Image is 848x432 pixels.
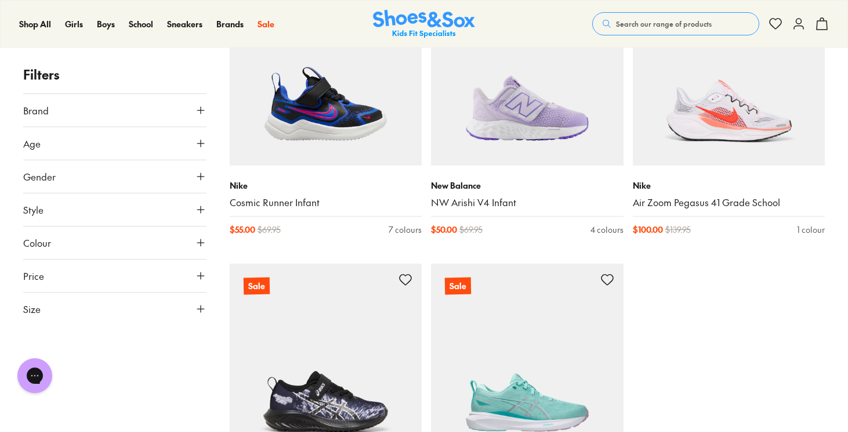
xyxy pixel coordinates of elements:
a: Boys [97,18,115,30]
span: $ 69.95 [258,224,281,236]
a: Shop All [19,18,51,30]
span: Brand [23,103,49,117]
span: $ 50.00 [431,224,457,236]
span: Price [23,269,44,283]
span: Style [23,203,44,217]
div: 4 colours [590,224,624,236]
button: Age [23,127,206,160]
a: Shoes & Sox [373,10,475,38]
span: $ 69.95 [459,224,483,236]
button: Colour [23,226,206,259]
button: Search our range of products [592,12,759,35]
a: Brands [216,18,244,30]
span: $ 139.95 [665,224,691,236]
button: Size [23,293,206,325]
a: NW Arishi V4 Infant [431,196,624,209]
span: Gender [23,170,56,183]
button: Style [23,193,206,226]
a: Cosmic Runner Infant [230,196,422,209]
iframe: Gorgias live chat messenger [12,354,58,397]
a: School [129,18,153,30]
p: Filters [23,65,206,84]
p: Nike [230,179,422,192]
img: SNS_Logo_Responsive.svg [373,10,475,38]
span: Search our range of products [616,19,712,29]
p: Sale [243,278,269,295]
button: Gender [23,160,206,193]
span: $ 100.00 [633,224,663,236]
p: New Balance [431,179,624,192]
button: Brand [23,94,206,127]
div: 1 colour [797,224,825,236]
a: Girls [65,18,83,30]
span: $ 55.00 [230,224,255,236]
a: Sneakers [167,18,202,30]
span: Age [23,136,41,150]
p: Nike [633,179,825,192]
button: Price [23,260,206,292]
div: 7 colours [389,224,422,236]
a: Air Zoom Pegasus 41 Grade School [633,196,825,209]
span: Colour [23,236,51,250]
p: Sale [445,278,471,295]
a: Sale [258,18,274,30]
span: Size [23,302,41,316]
